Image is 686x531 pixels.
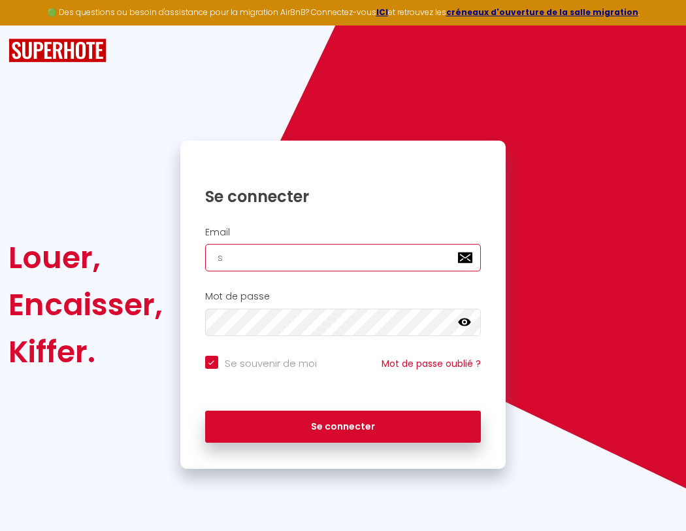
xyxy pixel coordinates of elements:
[8,234,163,281] div: Louer,
[205,411,482,443] button: Se connecter
[205,244,482,271] input: Ton Email
[8,39,106,63] img: SuperHote logo
[205,227,482,238] h2: Email
[382,357,481,370] a: Mot de passe oublié ?
[205,186,482,207] h1: Se connecter
[376,7,388,18] a: ICI
[8,281,163,328] div: Encaisser,
[8,328,163,375] div: Kiffer.
[10,5,50,44] button: Ouvrir le widget de chat LiveChat
[446,7,638,18] a: créneaux d'ouverture de la salle migration
[205,291,482,302] h2: Mot de passe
